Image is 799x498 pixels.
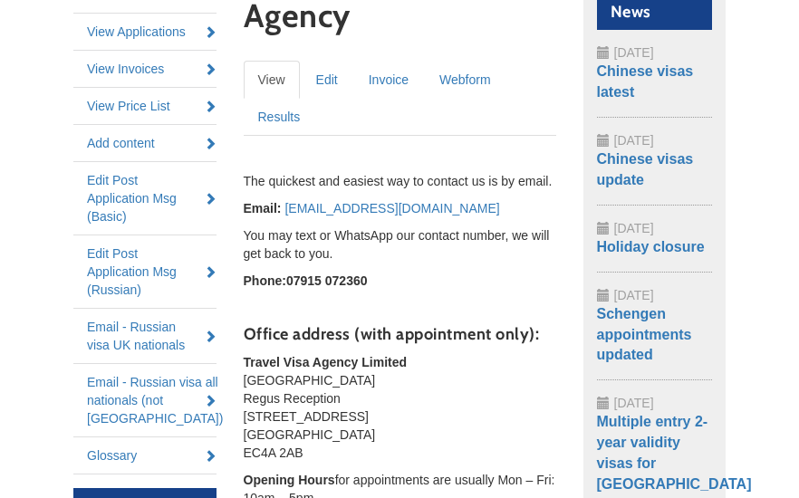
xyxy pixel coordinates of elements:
[73,364,217,436] a: Email - Russian visa all nationals (not [GEOGRAPHIC_DATA])
[244,61,300,99] a: View
[244,353,556,462] p: [GEOGRAPHIC_DATA] Regus Reception [STREET_ADDRESS] [GEOGRAPHIC_DATA] EC4A 2AB
[302,61,352,99] a: Edit
[286,273,368,288] strong: 07915 072360
[73,14,217,50] a: View Applications
[614,45,654,60] span: [DATE]
[614,288,654,302] span: [DATE]
[425,61,505,99] a: Webform
[597,63,694,100] a: Chinese visas latest
[614,221,654,235] span: [DATE]
[73,88,217,124] a: View Price List
[244,324,540,344] strong: Office address (with appointment only):
[73,125,217,161] a: Add content
[614,396,654,410] span: [DATE]
[73,309,217,363] a: Email - Russian visa UK nationals
[244,172,556,190] p: The quickest and easiest way to contact us is by email.
[614,133,654,148] span: [DATE]
[597,306,692,363] a: Schengen appointments updated
[284,201,499,215] a: [EMAIL_ADDRESS][DOMAIN_NAME]
[73,235,217,308] a: Edit Post Application Msg (Russian)
[244,473,335,487] strong: Opening Hours
[244,98,315,136] a: Results
[244,355,408,369] strong: Travel Visa Agency Limited
[597,239,705,254] a: Holiday closure
[244,273,286,288] strong: Phone:
[73,437,217,474] a: Glossary
[244,201,282,215] strong: Email:
[244,226,556,263] p: You may text or WhatsApp our contact number, we will get back to you.
[73,51,217,87] a: View Invoices
[73,162,217,235] a: Edit Post Application Msg (Basic)
[597,151,694,187] a: Chinese visas update
[354,61,423,99] a: Invoice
